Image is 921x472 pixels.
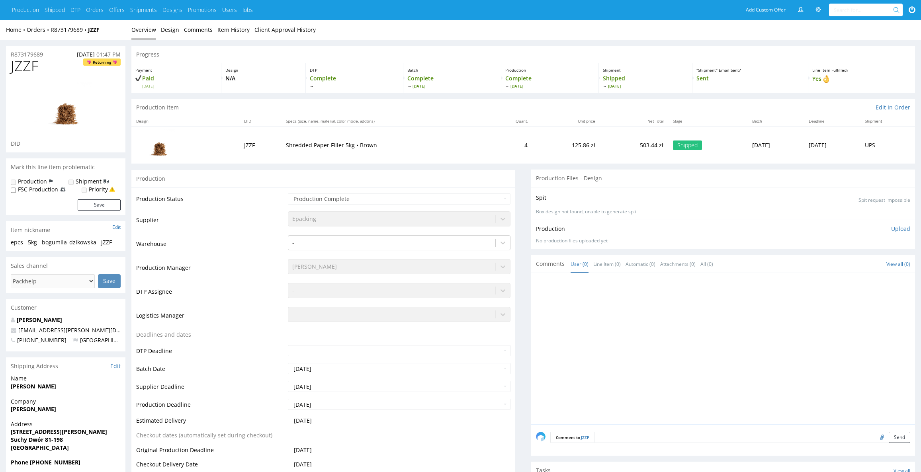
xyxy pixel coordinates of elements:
td: Production Manager [136,258,286,282]
td: [DATE] [747,126,804,164]
p: "Shipment" Email Sent? [696,67,804,73]
th: Design [131,116,239,126]
div: Production [131,170,515,187]
strong: [PERSON_NAME] [11,382,56,390]
td: JZZF [239,126,281,164]
td: 125.86 zł [532,126,600,164]
a: Orders [86,6,104,14]
th: Stage [668,116,747,126]
td: Deadlines and dates [136,330,286,345]
div: Customer [6,299,125,316]
span: DID [11,140,20,147]
span: [DATE] [77,51,95,58]
a: Edit In Order [876,103,910,111]
span: Company [11,398,121,406]
img: 755425-1-shredded-paper-filler-brown-paper-shavings-skew-pack-packhelp-06-05-0014-skewpack-brown-... [139,129,179,161]
strong: Suchy Dwór 81-198 [11,436,63,443]
a: R873179689 [51,26,88,33]
div: Production Files - Design [531,170,915,187]
p: Spit [536,194,546,202]
span: Returning [86,59,119,66]
td: Logistics Manager [136,306,286,330]
input: Save [98,274,121,288]
td: UPS [860,126,915,164]
a: Promotions [188,6,217,14]
span: Address [11,420,121,428]
td: Checkout dates (automatically set during checkout) [136,431,286,445]
td: DTP Deadline [136,344,286,362]
p: Shredded Paper Filler 5kg • Brown [286,141,483,149]
p: Line Item Fulfilled? [812,67,911,73]
p: Spit request impossible [858,197,910,204]
div: epcs__5kg__bogumila_dzikowska__JZZF [11,238,121,246]
a: DTP [70,6,80,14]
a: Orders [27,26,51,33]
label: FSC Production [18,185,58,193]
p: Yes [812,74,911,83]
a: R873179689 [11,51,43,59]
th: Batch [747,116,804,126]
a: Design [161,20,179,39]
a: Production [12,6,39,14]
a: Overview [131,20,156,39]
label: Production [18,177,47,185]
span: JZZF [11,58,38,74]
td: Batch Date [136,362,286,380]
span: Name [11,374,121,382]
strong: [PERSON_NAME] [11,405,56,413]
a: Jobs [242,6,253,14]
a: Users [222,6,237,14]
div: Shipped [673,140,702,150]
p: Upload [891,225,910,233]
td: Supplier [136,211,286,234]
th: Net Total [600,116,668,126]
a: Designs [162,6,182,14]
p: Complete [310,74,399,89]
a: View all (0) [886,261,910,267]
img: icon-fsc-production-flag.svg [60,185,66,193]
p: DTP [310,67,399,73]
a: User (0) [571,256,589,273]
span: [DATE] [294,460,312,468]
a: Add Custom Offer [741,4,790,16]
a: [EMAIL_ADDRESS][PERSON_NAME][DOMAIN_NAME] [18,326,156,334]
a: JZZF [88,26,100,33]
p: Complete [505,74,594,89]
div: Item nickname [6,221,125,239]
td: Estimated Delivery [136,416,286,431]
a: Edit [110,362,121,370]
span: 01:47 PM [96,51,121,58]
strong: [STREET_ADDRESS][PERSON_NAME] [11,428,107,435]
a: Home [6,26,27,33]
a: Edit [112,224,121,230]
th: Quant. [488,116,532,126]
span: [DATE] [505,83,594,89]
a: Attachments (0) [660,256,696,273]
div: No production files uploaded yet [536,238,910,244]
a: Line Item (0) [593,256,621,273]
span: [DATE] [603,83,688,89]
img: yellow_warning_triangle.png [109,186,115,192]
p: Shipped [603,74,688,89]
th: Shipment [860,116,915,126]
td: [DATE] [804,126,860,164]
button: Save [78,199,121,211]
td: Original Production Deadline [136,445,286,460]
a: Comments [184,20,213,39]
td: Supplier Deadline [136,380,286,398]
p: Production Item [136,103,179,111]
p: Complete [407,74,497,89]
a: Shipped [45,6,65,14]
a: JZZF [581,435,589,440]
img: share_image_120x120.png [536,432,546,441]
a: [PERSON_NAME] [17,316,62,324]
th: Unit price [532,116,600,126]
th: Deadline [804,116,860,126]
th: LIID [239,116,281,126]
td: 503.44 zł [600,126,668,164]
span: Comments [536,260,565,268]
a: Shipments [130,6,157,14]
p: Production [536,225,565,233]
span: [DATE] [142,83,217,89]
